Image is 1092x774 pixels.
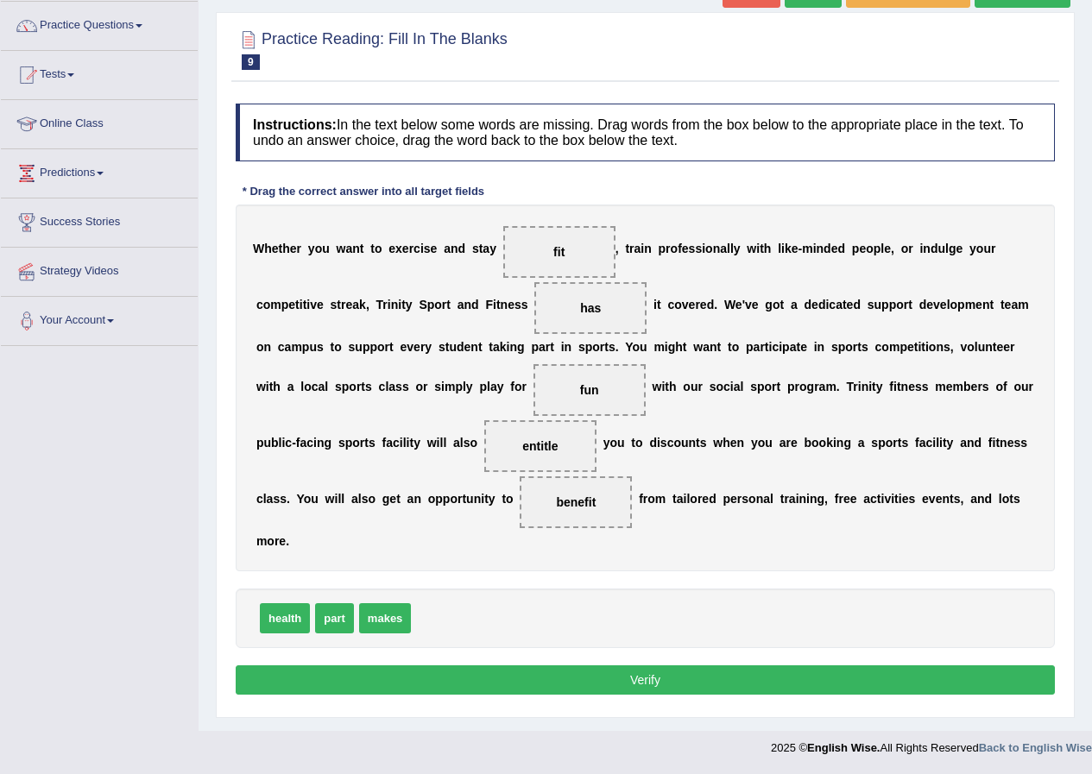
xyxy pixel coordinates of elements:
b: s [514,298,521,311]
b: r [420,340,425,354]
b: s [349,340,356,354]
b: t [993,340,997,354]
b: p [874,242,881,255]
a: Success Stories [1,198,198,242]
b: s [578,340,585,354]
b: e [907,340,914,354]
b: m [965,298,975,311]
b: o [929,340,937,354]
b: o [866,242,874,255]
b: m [270,298,281,311]
b: o [705,242,713,255]
b: g [949,242,956,255]
b: t [921,340,925,354]
b: o [315,242,323,255]
b: o [256,340,264,354]
b: g [765,298,773,311]
b: n [510,340,518,354]
b: m [653,340,664,354]
b: v [682,298,689,311]
b: . [714,298,717,311]
b: a [483,242,489,255]
b: t [604,340,609,354]
b: t [295,298,300,311]
b: o [434,298,442,311]
b: F [485,298,493,311]
b: t [478,340,483,354]
b: o [967,340,975,354]
b: c [875,340,882,354]
span: has [580,301,601,315]
b: t [728,340,732,354]
b: t [445,340,450,354]
b: y [969,242,976,255]
b: t [479,242,483,255]
b: i [756,242,760,255]
b: l [730,242,734,255]
b: t [337,298,341,311]
b: v [310,298,317,311]
b: W [253,242,264,255]
b: a [539,340,546,354]
b: s [689,242,696,255]
b: a [791,298,798,311]
b: l [975,340,978,354]
b: i [398,298,401,311]
b: e [272,242,279,255]
b: t [908,298,912,311]
b: n [710,340,717,354]
b: k [359,298,366,311]
b: r [442,298,446,311]
b: t [857,340,862,354]
b: p [881,298,889,311]
b: n [565,340,572,354]
b: m [802,242,812,255]
b: t [496,298,501,311]
b: a [836,298,843,311]
b: u [355,340,363,354]
b: l [881,242,884,255]
b: u [937,242,945,255]
b: f [678,242,682,255]
b: s [831,340,838,354]
b: h [264,242,272,255]
b: e [508,298,514,311]
b: e [800,340,807,354]
b: - [798,242,803,255]
b: k [785,242,792,255]
b: e [811,298,818,311]
b: e [735,298,742,311]
span: Drop target [534,282,647,334]
b: n [817,340,825,354]
b: e [317,298,324,311]
b: e [847,298,854,311]
b: p [369,340,377,354]
span: fit [553,245,565,259]
b: a [754,340,761,354]
b: o [377,340,385,354]
b: o [732,340,740,354]
span: Drop target [533,364,646,416]
b: m [889,340,899,354]
b: i [653,298,657,311]
b: t [1000,298,1005,311]
b: o [901,242,909,255]
b: r [991,242,995,255]
b: p [852,242,860,255]
b: w [337,242,346,255]
span: 9 [242,54,260,70]
b: e [700,298,707,311]
b: e [859,242,866,255]
b: t [331,340,335,354]
a: Back to English Wise [979,741,1092,754]
b: a [345,242,352,255]
b: o [881,340,889,354]
a: Practice Questions [1,2,198,45]
b: i [300,298,303,311]
b: o [334,340,342,354]
b: n [982,298,990,311]
b: i [561,340,565,354]
b: d [837,242,845,255]
b: y [308,242,315,255]
b: s [424,242,431,255]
